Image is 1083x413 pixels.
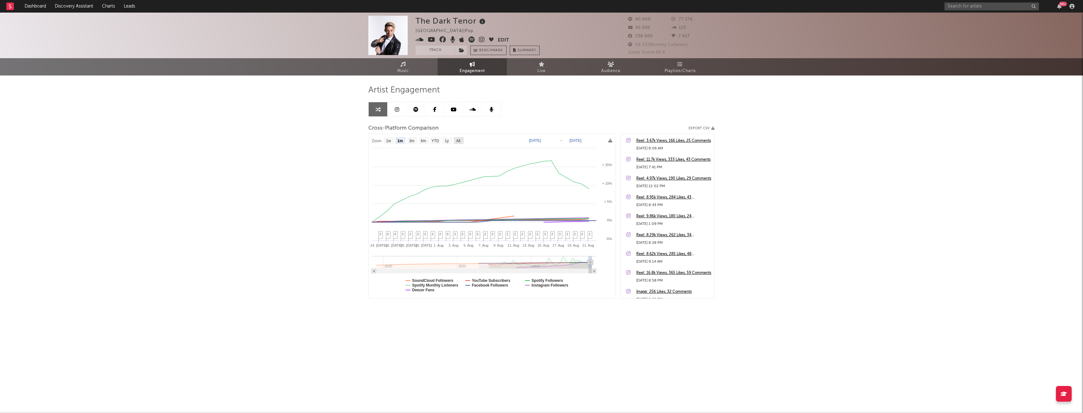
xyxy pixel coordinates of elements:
[531,278,563,283] text: Spotify Followers
[463,243,473,247] text: 5. Aug
[636,194,711,201] a: Reel: 8.95k Views, 284 Likes, 43 Comments
[645,58,715,75] a: Playlists/Charts
[469,232,471,236] span: 3
[567,243,579,247] text: 19. Aug
[566,232,568,236] span: 2
[636,296,711,303] div: [DATE] 5:55 PM
[394,232,396,236] span: 4
[507,243,519,247] text: 11. Aug
[944,3,1039,10] input: Search for artists
[636,201,711,209] div: [DATE] 8:43 PM
[462,232,463,236] span: 2
[636,137,711,145] a: Reel: 3.67k Views, 166 Likes, 25 Comments
[385,243,402,247] text: 26. [DATE]
[454,232,456,236] span: 3
[636,277,711,284] div: [DATE] 8:58 PM
[628,50,665,54] span: Jump Score: 56.9
[636,182,711,190] div: [DATE] 12:02 PM
[529,232,531,236] span: 3
[636,175,711,182] a: Reel: 4.97k Views, 190 Likes, 29 Comments
[518,49,536,52] span: Summary
[477,232,479,236] span: 3
[636,232,711,239] a: Reel: 8.29k Views, 262 Likes, 34 Comments
[628,34,653,38] span: 238.000
[636,164,711,171] div: [DATE] 7:41 PM
[470,46,507,55] a: Benchmark
[368,125,439,132] span: Cross-Platform Comparison
[636,156,711,164] a: Reel: 11.7k Views, 333 Likes, 43 Comments
[672,26,686,30] span: 123
[628,43,688,47] span: 98.331 Monthly Listeners
[416,46,455,55] button: Track
[412,288,434,292] text: Deezer Fans
[521,232,523,236] span: 2
[628,26,650,30] span: 45.500
[499,232,501,236] span: 2
[416,16,487,26] div: The Dark Tenor
[1057,4,1062,9] button: 99+
[636,288,711,296] a: Image: 256 Likes, 32 Comments
[672,17,693,21] span: 77.576
[601,67,621,75] span: Audience
[449,243,458,247] text: 3. Aug
[416,27,481,35] div: [GEOGRAPHIC_DATA] | Pop
[672,34,690,38] span: 7.417
[417,232,419,236] span: 3
[636,145,711,152] div: [DATE] 8:06 AM
[387,232,389,236] span: 6
[636,213,711,220] a: Reel: 9.86k Views, 180 Likes, 24 Comments
[456,139,460,143] text: All
[412,283,458,287] text: Spotify Monthly Listeners
[665,67,696,75] span: Playlists/Charts
[514,232,516,236] span: 2
[570,138,581,143] text: [DATE]
[606,237,612,241] text: -5%
[602,181,612,185] text: + 10%
[582,243,594,247] text: 21. Aug
[400,243,417,247] text: 28. [DATE]
[438,58,507,75] a: Engagement
[368,58,438,75] a: Music
[602,163,612,167] text: + 15%
[507,232,508,236] span: 1
[368,87,440,94] span: Artist Engagement
[537,67,546,75] span: Live
[439,232,441,236] span: 2
[472,278,511,283] text: YouTube Subscribers
[397,67,409,75] span: Music
[689,126,715,130] button: Export CSV
[493,243,503,247] text: 9. Aug
[628,17,651,21] span: 40.868
[491,232,493,236] span: 3
[559,232,561,236] span: 3
[636,220,711,228] div: [DATE] 1:09 PM
[529,138,541,143] text: [DATE]
[507,58,576,75] a: Live
[479,243,488,247] text: 7. Aug
[574,232,576,236] span: 2
[372,139,382,143] text: Zoom
[498,36,509,44] button: Edit
[544,232,546,236] span: 3
[409,139,415,143] text: 3m
[412,278,453,283] text: SoundCloud Followers
[536,232,538,236] span: 2
[1059,2,1067,6] div: 99 +
[636,269,711,277] a: Reel: 16.8k Views, 365 Likes, 59 Comments
[531,283,568,287] text: Instagram Followers
[409,232,411,236] span: 2
[589,232,591,236] span: 1
[553,243,564,247] text: 17. Aug
[559,138,563,143] text: →
[636,250,711,258] a: Reel: 8.62k Views, 285 Likes, 48 Comments
[460,67,485,75] span: Engagement
[522,243,534,247] text: 13. Aug
[379,232,381,236] span: 3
